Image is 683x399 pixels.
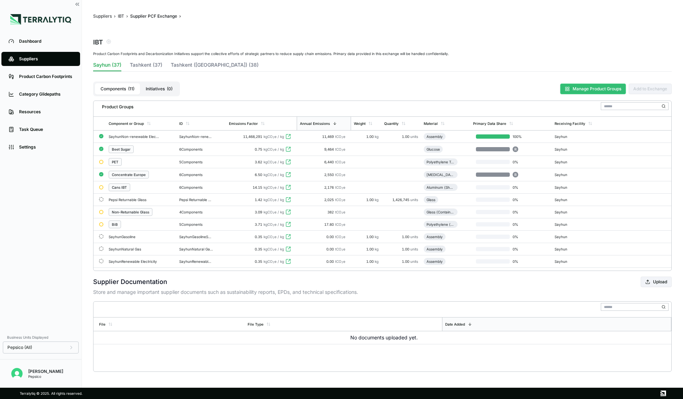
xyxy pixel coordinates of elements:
[112,173,146,177] div: Concentrate Europe
[510,222,532,226] span: 0 %
[264,235,284,239] span: kgCO e / kg
[366,259,375,264] span: 1.00
[341,199,343,202] sub: 2
[335,173,345,177] span: tCO e
[366,134,375,139] span: 1.00
[93,61,121,71] button: Sayhun (37)
[324,185,335,189] span: 2,176
[128,86,134,92] span: ( 11 )
[255,259,262,264] span: 0.35
[402,259,410,264] span: 1.00
[273,236,274,239] sub: 2
[555,147,588,151] div: Sayhun
[112,160,119,164] div: PET
[93,289,672,296] p: Store and manage important supplier documents such as sustainability reports, EPDs, and technical...
[335,210,345,214] span: tCO e
[273,149,274,152] sub: 2
[324,147,335,151] span: 9,464
[99,322,105,326] div: File
[326,247,335,251] span: 0.00
[384,121,399,126] div: Quantity
[341,149,343,152] sub: 2
[335,235,345,239] span: tCO e
[243,134,262,139] span: 11,468,291
[7,345,32,350] span: Pepsico (All)
[510,134,532,139] span: 100 %
[375,247,379,251] span: kg
[19,109,73,115] div: Resources
[19,127,73,132] div: Task Queue
[424,121,438,126] div: Material
[179,185,223,189] div: 6 Components
[114,13,116,19] span: ›
[510,160,532,164] span: 0 %
[28,374,63,379] div: Pepsico
[514,147,516,151] span: R
[264,185,284,189] span: kgCO e / kg
[555,198,588,202] div: Sayhun
[273,187,274,190] sub: 2
[19,38,73,44] div: Dashboard
[410,259,418,264] span: units
[555,121,585,126] div: Receiving Facility
[179,121,183,126] div: ID
[264,134,284,139] span: kgCO e / kg
[93,331,671,344] td: No documents uploaded yet.
[366,247,375,251] span: 1.00
[273,248,274,252] sub: 2
[93,277,167,287] h2: Supplier Documentation
[341,224,343,227] sub: 2
[341,261,343,264] sub: 2
[560,84,626,94] button: Manage Product Groups
[555,247,588,251] div: Sayhun
[335,147,345,151] span: tCO e
[109,259,159,264] div: SayhunRenewable Electricity
[19,91,73,97] div: Category Glidepaths
[19,56,73,62] div: Suppliers
[335,134,345,139] span: tCO e
[179,259,213,264] div: SayhunRenewable ElectricitySayhunAssembly
[273,261,274,264] sub: 2
[510,235,532,239] span: 0 %
[335,198,345,202] span: tCO e
[273,136,274,139] sub: 2
[11,368,23,379] img: Nitin Shetty
[255,160,262,164] span: 3.62
[555,235,588,239] div: Sayhun
[427,160,455,164] div: Polyethylene Terephthalate (Pet)
[326,235,335,239] span: 0.00
[402,235,410,239] span: 1.00
[109,247,159,251] div: SayhunNatural Gas
[255,198,262,202] span: 1.42
[300,121,330,126] div: Annual Emissions
[255,173,262,177] span: 6.50
[10,14,71,25] img: Logo
[130,13,177,19] button: Supplier PCF Exchange
[93,52,672,56] div: Product Carbon Footprints and Decarbonization Initiatives support the collective efforts of strat...
[264,173,284,177] span: kgCO e / kg
[402,134,410,139] span: 1.00
[273,161,274,164] sub: 2
[510,210,532,214] span: 0 %
[341,161,343,164] sub: 2
[641,277,672,287] button: Upload
[473,121,506,126] div: Primary Data Share
[322,134,335,139] span: 11,469
[335,185,345,189] span: tCO e
[341,211,343,214] sub: 2
[326,259,335,264] span: 0.00
[335,259,345,264] span: tCO e
[179,13,181,19] span: ›
[19,144,73,150] div: Settings
[335,160,345,164] span: tCO e
[109,198,159,202] div: Pepsi Returnable Glass
[130,61,162,71] button: Tashkent (37)
[253,185,262,189] span: 14.15
[324,198,335,202] span: 2,025
[555,160,588,164] div: Sayhun
[335,247,345,251] span: tCO e
[118,13,124,19] button: IBT
[354,121,365,126] div: Weight
[555,134,588,139] div: Sayhun
[402,247,410,251] span: 1.00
